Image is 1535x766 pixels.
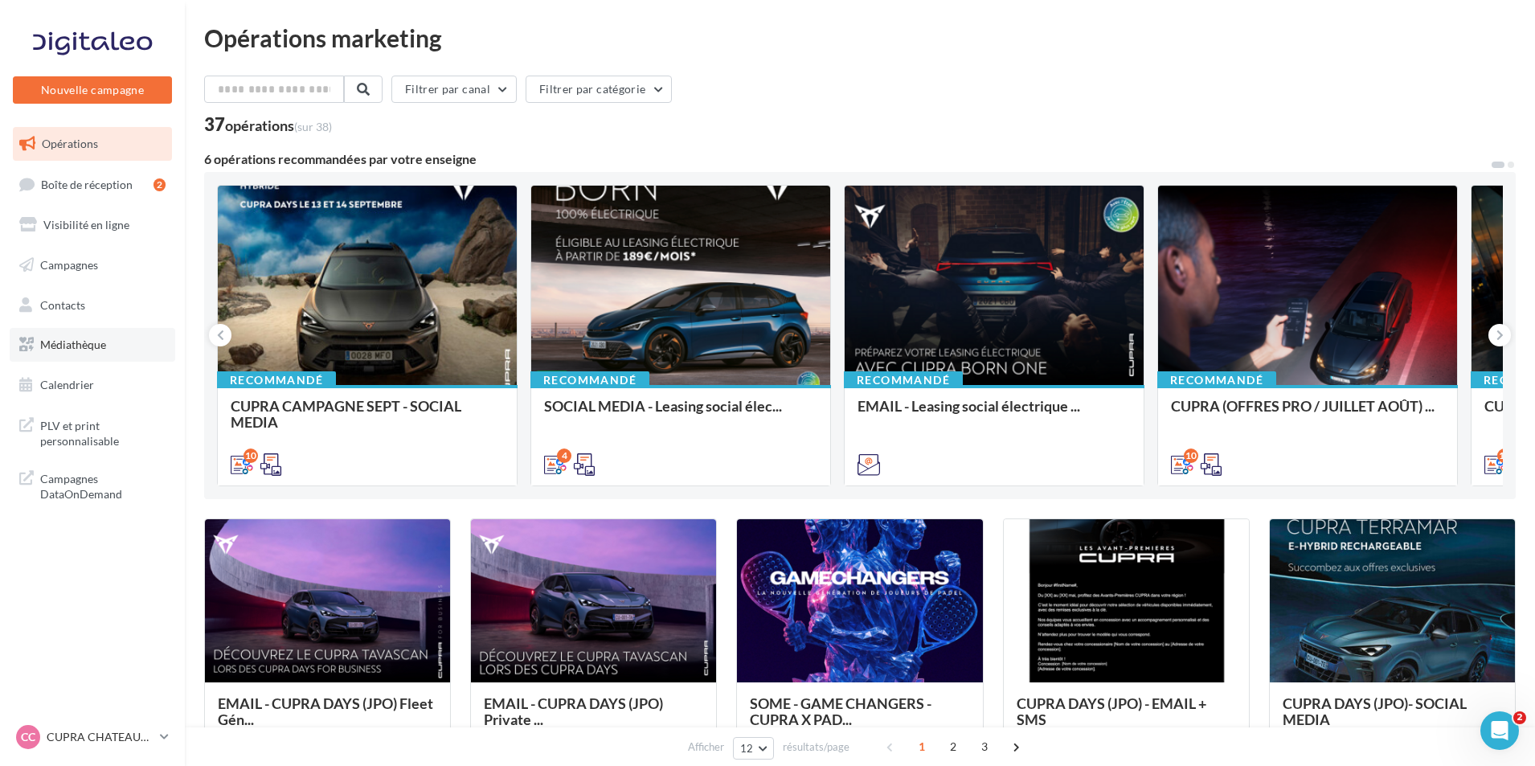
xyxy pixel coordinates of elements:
span: EMAIL - CUPRA DAYS (JPO) Fleet Gén... [218,694,433,728]
span: Visibilité en ligne [43,218,129,231]
span: Médiathèque [40,338,106,351]
div: 10 [1184,449,1198,463]
div: opérations [225,118,332,133]
a: PLV et print personnalisable [10,408,175,456]
span: 12 [740,742,754,755]
div: Opérations marketing [204,26,1516,50]
span: Boîte de réception [41,177,133,190]
div: Recommandé [530,371,649,389]
span: 3 [972,734,997,760]
iframe: Intercom live chat [1480,711,1519,750]
button: Nouvelle campagne [13,76,172,104]
span: SOME - GAME CHANGERS - CUPRA X PAD... [750,694,931,728]
div: 4 [557,449,571,463]
span: Campagnes [40,258,98,272]
span: Afficher [688,739,724,755]
div: 37 [204,116,332,133]
span: Calendrier [40,378,94,391]
span: 2 [940,734,966,760]
span: SOCIAL MEDIA - Leasing social élec... [544,397,782,415]
span: CC [21,729,35,745]
a: CC CUPRA CHATEAUROUX [13,722,172,752]
a: Opérations [10,127,175,161]
span: CUPRA DAYS (JPO) - EMAIL + SMS [1017,694,1206,728]
div: Recommandé [217,371,336,389]
span: EMAIL - CUPRA DAYS (JPO) Private ... [484,694,663,728]
button: Filtrer par canal [391,76,517,103]
span: EMAIL - Leasing social électrique ... [858,397,1080,415]
div: Recommandé [1157,371,1276,389]
a: Calendrier [10,368,175,402]
p: CUPRA CHATEAUROUX [47,729,153,745]
a: Visibilité en ligne [10,208,175,242]
span: Campagnes DataOnDemand [40,468,166,502]
span: Contacts [40,297,85,311]
a: Campagnes [10,248,175,282]
span: CUPRA DAYS (JPO)- SOCIAL MEDIA [1283,694,1467,728]
div: Recommandé [844,371,963,389]
button: Filtrer par catégorie [526,76,672,103]
div: 6 opérations recommandées par votre enseigne [204,153,1490,166]
a: Boîte de réception2 [10,167,175,202]
a: Contacts [10,289,175,322]
span: (sur 38) [294,120,332,133]
span: Opérations [42,137,98,150]
span: CUPRA (OFFRES PRO / JUILLET AOÛT) ... [1171,397,1435,415]
div: 10 [244,449,258,463]
span: 1 [909,734,935,760]
span: CUPRA CAMPAGNE SEPT - SOCIAL MEDIA [231,397,461,431]
a: Campagnes DataOnDemand [10,461,175,509]
button: 12 [733,737,774,760]
div: 2 [153,178,166,191]
span: PLV et print personnalisable [40,415,166,449]
span: 2 [1513,711,1526,724]
div: 11 [1497,449,1512,463]
a: Médiathèque [10,328,175,362]
span: résultats/page [783,739,849,755]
